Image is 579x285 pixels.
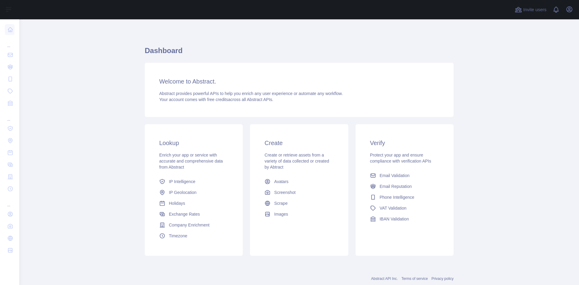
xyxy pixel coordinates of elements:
[157,176,231,187] a: IP Intelligence
[169,179,195,185] span: IP Intelligence
[169,233,187,239] span: Timezone
[380,216,409,222] span: IBAN Validation
[274,211,288,217] span: Images
[207,97,228,102] span: free credits
[159,153,223,169] span: Enrich your app or service with accurate and comprehensive data from Abstract
[169,211,200,217] span: Exchange Rates
[380,205,407,211] span: VAT Validation
[159,139,228,147] h3: Lookup
[159,97,273,102] span: Your account comes with across all Abstract APIs.
[157,198,231,209] a: Holidays
[370,139,439,147] h3: Verify
[145,46,454,60] h1: Dashboard
[368,214,441,224] a: IBAN Validation
[380,194,414,200] span: Phone Intelligence
[169,189,197,195] span: IP Geolocation
[262,176,336,187] a: Avatars
[274,200,287,206] span: Scrape
[370,153,431,163] span: Protect your app and ensure compliance with verification APIs
[5,195,14,207] div: ...
[157,209,231,220] a: Exchange Rates
[264,139,334,147] h3: Create
[274,179,288,185] span: Avatars
[157,220,231,230] a: Company Enrichment
[5,36,14,48] div: ...
[432,277,454,281] a: Privacy policy
[262,198,336,209] a: Scrape
[371,277,398,281] a: Abstract API Inc.
[368,203,441,214] a: VAT Validation
[380,183,412,189] span: Email Reputation
[159,91,343,96] span: Abstract provides powerful APIs to help you enrich any user experience or automate any workflow.
[514,5,548,14] button: Invite users
[274,189,296,195] span: Screenshot
[159,77,439,86] h3: Welcome to Abstract.
[368,170,441,181] a: Email Validation
[401,277,428,281] a: Terms of service
[262,187,336,198] a: Screenshot
[169,222,210,228] span: Company Enrichment
[169,200,185,206] span: Holidays
[523,6,546,13] span: Invite users
[157,230,231,241] a: Timezone
[262,209,336,220] a: Images
[5,110,14,122] div: ...
[380,173,410,179] span: Email Validation
[264,153,329,169] span: Create or retrieve assets from a variety of data collected or created by Abtract
[368,192,441,203] a: Phone Intelligence
[157,187,231,198] a: IP Geolocation
[368,181,441,192] a: Email Reputation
